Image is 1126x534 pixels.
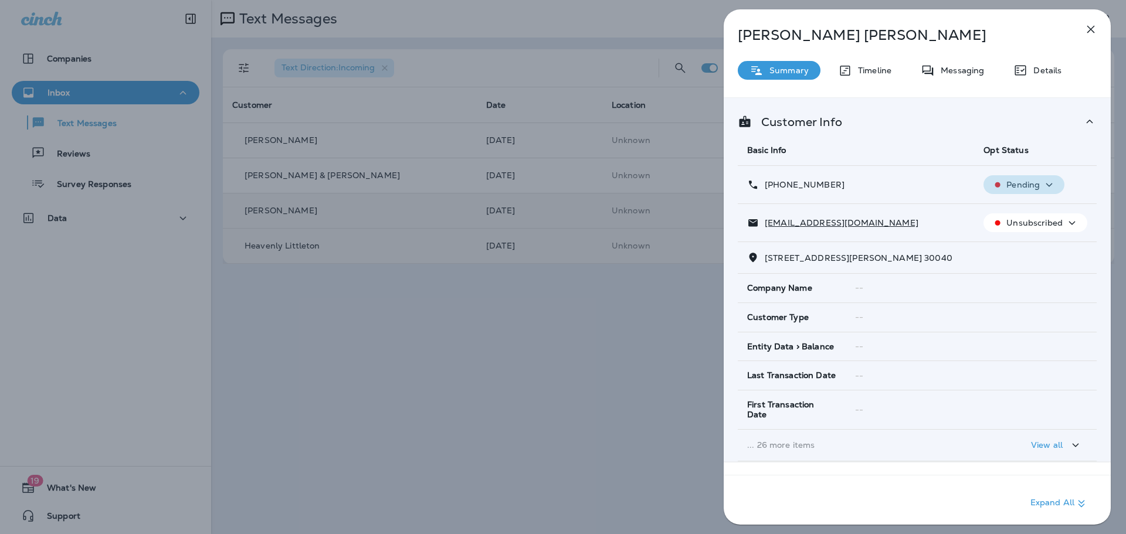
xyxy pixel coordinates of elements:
span: -- [855,404,863,415]
p: Expand All [1030,496,1088,511]
span: -- [855,341,863,352]
p: Customer Info [752,117,842,127]
span: -- [855,283,863,293]
p: Messaging [935,66,984,75]
span: Entity Data > Balance [747,342,834,352]
span: Opt Status [983,145,1028,155]
button: View all [1026,434,1087,456]
p: View all [1031,440,1063,450]
p: Pending [1006,180,1040,189]
p: Unsubscribed [1006,218,1063,227]
span: First Transaction Date [747,400,836,420]
span: -- [855,312,863,322]
button: Unsubscribed [983,213,1087,232]
p: Timeline [852,66,891,75]
p: ... 26 more items [747,440,965,450]
span: [STREET_ADDRESS][PERSON_NAME] 30040 [765,253,952,263]
p: Summary [764,66,809,75]
span: Last Transaction Date [747,370,836,380]
span: Basic Info [747,145,786,155]
button: Pending [983,175,1064,194]
p: Details [1027,66,1061,75]
span: Company Name [747,283,812,293]
p: [PHONE_NUMBER] [759,180,844,189]
p: [EMAIL_ADDRESS][DOMAIN_NAME] [759,218,918,227]
p: [PERSON_NAME] [PERSON_NAME] [738,27,1058,43]
span: -- [855,370,863,381]
span: Customer Type [747,312,809,322]
button: Expand All [1026,493,1093,514]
